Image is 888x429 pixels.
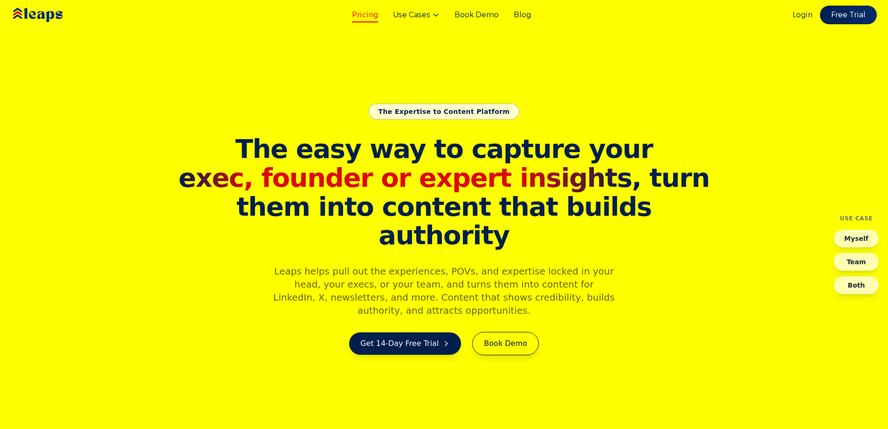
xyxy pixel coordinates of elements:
[176,163,713,192] span: , turn
[834,253,879,271] button: Team
[349,332,461,355] a: Get 14-Day Free Trial
[265,265,623,317] p: Leaps helps pull out the experiences, POVs, and expertise locked in your head, your execs, or you...
[235,134,653,164] span: The easy way to capture your
[472,332,538,355] a: Book Demo
[393,9,440,21] button: Use Cases
[11,1,90,28] img: Leaps Logo
[369,104,520,120] div: The Expertise to Content Platform
[834,276,879,294] button: Both
[454,9,499,21] a: Book Demo
[792,9,812,21] a: Login
[834,230,879,247] button: Myself
[820,6,877,24] a: Free Trial
[176,192,713,250] span: them into content that builds authority
[352,9,378,21] a: Pricing
[514,9,531,21] a: Blog
[179,162,632,193] span: exec, founder or expert insights
[840,215,873,222] h4: Use Case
